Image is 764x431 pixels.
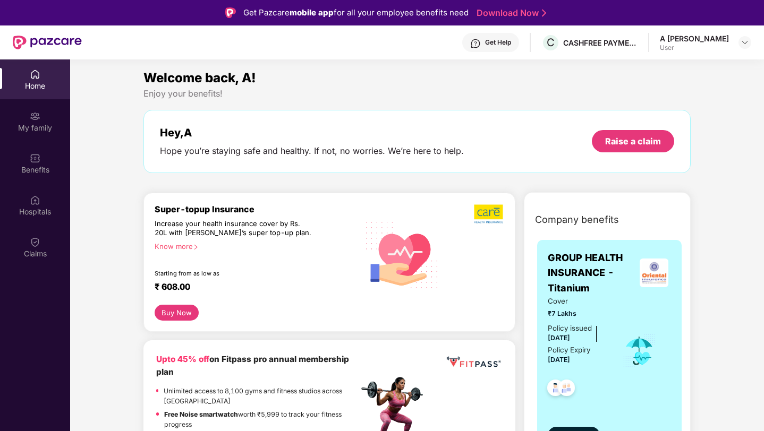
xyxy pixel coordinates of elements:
[359,210,446,298] img: svg+xml;base64,PHN2ZyB4bWxucz0iaHR0cDovL3d3dy53My5vcmcvMjAwMC9zdmciIHhtbG5zOnhsaW5rPSJodHRwOi8vd3...
[225,7,236,18] img: Logo
[548,296,608,307] span: Cover
[30,153,40,163] img: svg+xml;base64,PHN2ZyBpZD0iQmVuZWZpdHMiIHhtbG5zPSJodHRwOi8vd3d3LnczLm9yZy8yMDAwL3N2ZyIgd2lkdGg9Ij...
[160,145,464,157] div: Hope you’re staying safe and healthy. If not, no worries. We’re here to help.
[547,36,555,49] span: C
[30,111,40,122] img: svg+xml;base64,PHN2ZyB3aWR0aD0iMjAiIGhlaWdodD0iMjAiIHZpZXdCb3g9IjAgMCAyMCAyMCIgZmlsbD0ibm9uZSIgeG...
[548,323,592,334] div: Policy issued
[548,308,608,318] span: ₹7 Lakhs
[155,281,348,294] div: ₹ 608.00
[477,7,543,19] a: Download Now
[164,409,358,430] p: worth ₹5,999 to track your fitness progress
[155,204,359,214] div: Super-topup Insurance
[143,70,256,85] span: Welcome back, A!
[156,354,349,377] b: on Fitpass pro annual membership plan
[155,270,313,277] div: Starting from as low as
[548,251,638,296] span: GROUP HEALTH INSURANCE - Titanium
[548,334,570,342] span: [DATE]
[640,258,668,287] img: insurerLogo
[554,376,580,402] img: svg+xml;base64,PHN2ZyB4bWxucz0iaHR0cDovL3d3dy53My5vcmcvMjAwMC9zdmciIHdpZHRoPSI0OC45NDMiIGhlaWdodD...
[741,38,749,47] img: svg+xml;base64,PHN2ZyBpZD0iRHJvcGRvd24tMzJ4MzIiIHhtbG5zPSJodHRwOi8vd3d3LnczLm9yZy8yMDAwL3N2ZyIgd2...
[155,305,199,321] button: Buy Now
[30,69,40,80] img: svg+xml;base64,PHN2ZyBpZD0iSG9tZSIgeG1sbnM9Imh0dHA6Ly93d3cudzMub3JnLzIwMDAvc3ZnIiB3aWR0aD0iMjAiIG...
[548,356,570,364] span: [DATE]
[193,244,199,250] span: right
[143,88,691,99] div: Enjoy your benefits!
[535,212,619,227] span: Company benefits
[13,36,82,49] img: New Pazcare Logo
[160,126,464,139] div: Hey, A
[660,33,729,44] div: A [PERSON_NAME]
[474,204,504,224] img: b5dec4f62d2307b9de63beb79f102df3.png
[622,333,657,368] img: icon
[548,344,590,356] div: Policy Expiry
[164,386,358,407] p: Unlimited access to 8,100 gyms and fitness studios across [GEOGRAPHIC_DATA]
[164,410,238,418] strong: Free Noise smartwatch
[660,44,729,52] div: User
[155,242,352,249] div: Know more
[30,195,40,205] img: svg+xml;base64,PHN2ZyBpZD0iSG9zcGl0YWxzIiB4bWxucz0iaHR0cDovL3d3dy53My5vcmcvMjAwMC9zdmciIHdpZHRoPS...
[30,237,40,247] img: svg+xml;base64,PHN2ZyBpZD0iQ2xhaW0iIHhtbG5zPSJodHRwOi8vd3d3LnczLm9yZy8yMDAwL3N2ZyIgd2lkdGg9IjIwIi...
[542,376,568,402] img: svg+xml;base64,PHN2ZyB4bWxucz0iaHR0cDovL3d3dy53My5vcmcvMjAwMC9zdmciIHdpZHRoPSI0OC45NDMiIGhlaWdodD...
[563,38,638,48] div: CASHFREE PAYMENTS INDIA PVT. LTD.
[243,6,469,19] div: Get Pazcare for all your employee benefits need
[605,135,661,147] div: Raise a claim
[290,7,334,18] strong: mobile app
[485,38,511,47] div: Get Help
[155,219,313,238] div: Increase your health insurance cover by Rs. 20L with [PERSON_NAME]’s super top-up plan.
[445,353,503,371] img: fppp.png
[156,354,209,364] b: Upto 45% off
[542,7,546,19] img: Stroke
[470,38,481,49] img: svg+xml;base64,PHN2ZyBpZD0iSGVscC0zMngzMiIgeG1sbnM9Imh0dHA6Ly93d3cudzMub3JnLzIwMDAvc3ZnIiB3aWR0aD...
